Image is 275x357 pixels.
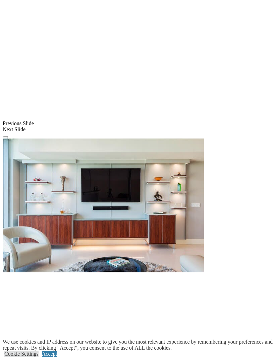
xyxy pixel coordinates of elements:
div: Next Slide [3,126,272,132]
div: We use cookies and IP address on our website to give you the most relevant experience by remember... [3,339,275,351]
a: Accept [42,351,57,357]
button: Click here to pause slide show [3,136,8,138]
div: Previous Slide [3,120,272,126]
a: Cookie Settings [4,351,39,357]
img: Banner for mobile view [3,139,204,272]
